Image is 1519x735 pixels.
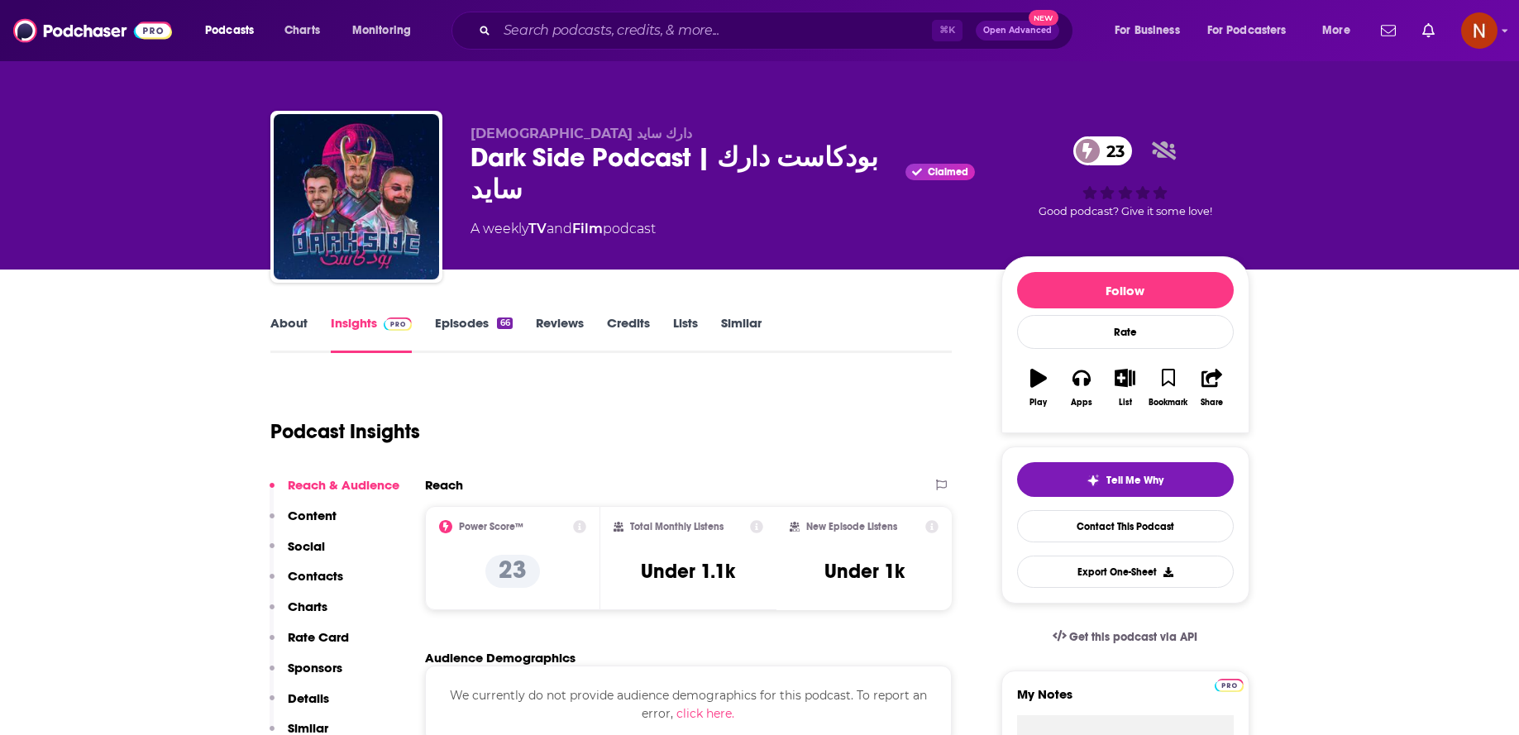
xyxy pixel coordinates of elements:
a: Show notifications dropdown [1416,17,1441,45]
button: Reach & Audience [270,477,399,508]
button: Show profile menu [1461,12,1498,49]
a: Lists [673,315,698,353]
p: Contacts [288,568,343,584]
a: Similar [721,315,762,353]
a: Show notifications dropdown [1374,17,1402,45]
div: 66 [497,317,512,329]
a: TV [528,221,547,236]
button: open menu [193,17,275,44]
img: Dark Side Podcast | بودكاست دارك سايد [274,114,439,279]
img: Podchaser Pro [1215,679,1244,692]
button: Details [270,690,329,721]
div: 23Good podcast? Give it some love! [1001,126,1249,228]
div: List [1119,398,1132,408]
h2: Audience Demographics [425,650,576,666]
button: click here. [676,704,734,723]
a: Pro website [1215,676,1244,692]
span: ⌘ K [932,20,963,41]
span: For Podcasters [1207,19,1287,42]
div: Search podcasts, credits, & more... [467,12,1089,50]
div: Play [1029,398,1047,408]
label: My Notes [1017,686,1234,715]
button: Apps [1060,358,1103,418]
button: Open AdvancedNew [976,21,1059,41]
p: Content [288,508,337,523]
button: open menu [1311,17,1371,44]
a: 23 [1073,136,1133,165]
span: Charts [284,19,320,42]
button: Play [1017,358,1060,418]
button: open menu [1197,17,1311,44]
h2: New Episode Listens [806,521,897,532]
p: Rate Card [288,629,349,645]
span: Tell Me Why [1106,474,1163,487]
h2: Power Score™ [459,521,523,532]
img: tell me why sparkle [1087,474,1100,487]
span: Claimed [928,168,968,176]
span: Podcasts [205,19,254,42]
a: Film [572,221,603,236]
button: Contacts [270,568,343,599]
div: Share [1201,398,1223,408]
button: Rate Card [270,629,349,660]
span: and [547,221,572,236]
button: tell me why sparkleTell Me Why [1017,462,1234,497]
button: List [1103,358,1146,418]
img: Podchaser Pro [384,317,413,331]
div: A weekly podcast [471,219,656,239]
span: Open Advanced [983,26,1052,35]
input: Search podcasts, credits, & more... [497,17,932,44]
span: Logged in as AdelNBM [1461,12,1498,49]
span: We currently do not provide audience demographics for this podcast. To report an error, [450,688,927,721]
p: Details [288,690,329,706]
button: Export One-Sheet [1017,556,1234,588]
div: Apps [1071,398,1092,408]
span: Good podcast? Give it some love! [1039,205,1212,217]
div: Bookmark [1149,398,1187,408]
button: Social [270,538,325,569]
p: Reach & Audience [288,477,399,493]
p: 23 [485,555,540,588]
div: Rate [1017,315,1234,349]
h1: Podcast Insights [270,419,420,444]
a: About [270,315,308,353]
a: InsightsPodchaser Pro [331,315,413,353]
button: open menu [341,17,432,44]
h2: Total Monthly Listens [630,521,724,532]
span: More [1322,19,1350,42]
span: New [1029,10,1058,26]
a: Get this podcast via API [1039,617,1211,657]
button: Charts [270,599,327,629]
a: Episodes66 [435,315,512,353]
h3: Under 1k [824,559,905,584]
span: [DEMOGRAPHIC_DATA] دارك سايد [471,126,692,141]
button: Share [1190,358,1233,418]
h2: Reach [425,477,463,493]
p: Sponsors [288,660,342,675]
img: User Profile [1461,12,1498,49]
button: Follow [1017,272,1234,308]
a: Credits [607,315,650,353]
span: For Business [1115,19,1180,42]
a: Contact This Podcast [1017,510,1234,542]
h3: Under 1.1k [641,559,735,584]
a: Reviews [536,315,584,353]
p: Social [288,538,325,554]
button: Sponsors [270,660,342,690]
span: Monitoring [352,19,411,42]
button: open menu [1103,17,1201,44]
span: Get this podcast via API [1069,630,1197,644]
span: 23 [1090,136,1133,165]
p: Charts [288,599,327,614]
button: Bookmark [1147,358,1190,418]
button: Content [270,508,337,538]
a: Charts [274,17,330,44]
img: Podchaser - Follow, Share and Rate Podcasts [13,15,172,46]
